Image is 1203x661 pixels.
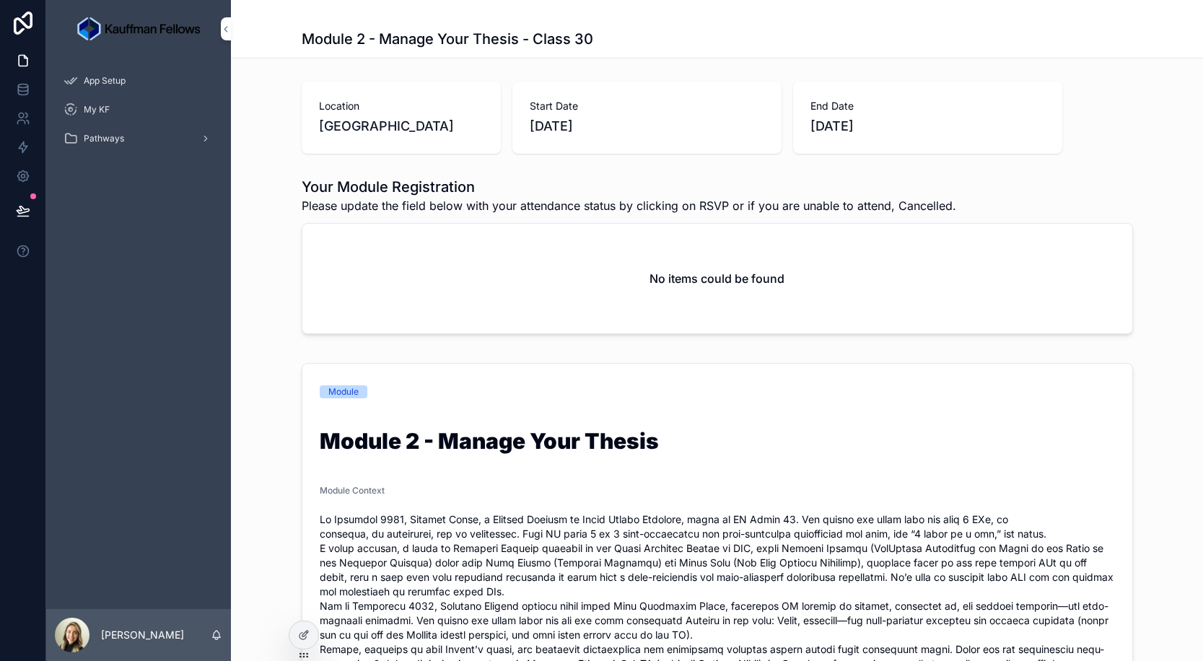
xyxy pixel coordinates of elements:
span: Pathways [84,133,124,144]
p: [PERSON_NAME] [101,628,184,642]
a: Pathways [55,126,222,152]
span: Module Context [320,485,385,496]
span: [GEOGRAPHIC_DATA] [319,116,484,136]
span: [DATE] [530,116,764,136]
h1: Module 2 - Manage Your Thesis - Class 30 [302,29,593,49]
div: scrollable content [46,58,231,170]
span: App Setup [84,75,126,87]
span: Location [319,99,484,113]
span: My KF [84,104,110,115]
span: Start Date [530,99,764,113]
span: [DATE] [810,116,1045,136]
a: My KF [55,97,222,123]
div: Module [328,385,359,398]
h1: Your Module Registration [302,177,956,197]
a: App Setup [55,68,222,94]
h2: No items could be found [649,270,784,287]
h1: Module 2 - Manage Your Thesis [320,430,1115,458]
span: Please update the field below with your attendance status by clicking on RSVP or if you are unabl... [302,197,956,214]
img: App logo [77,17,200,40]
span: End Date [810,99,1045,113]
